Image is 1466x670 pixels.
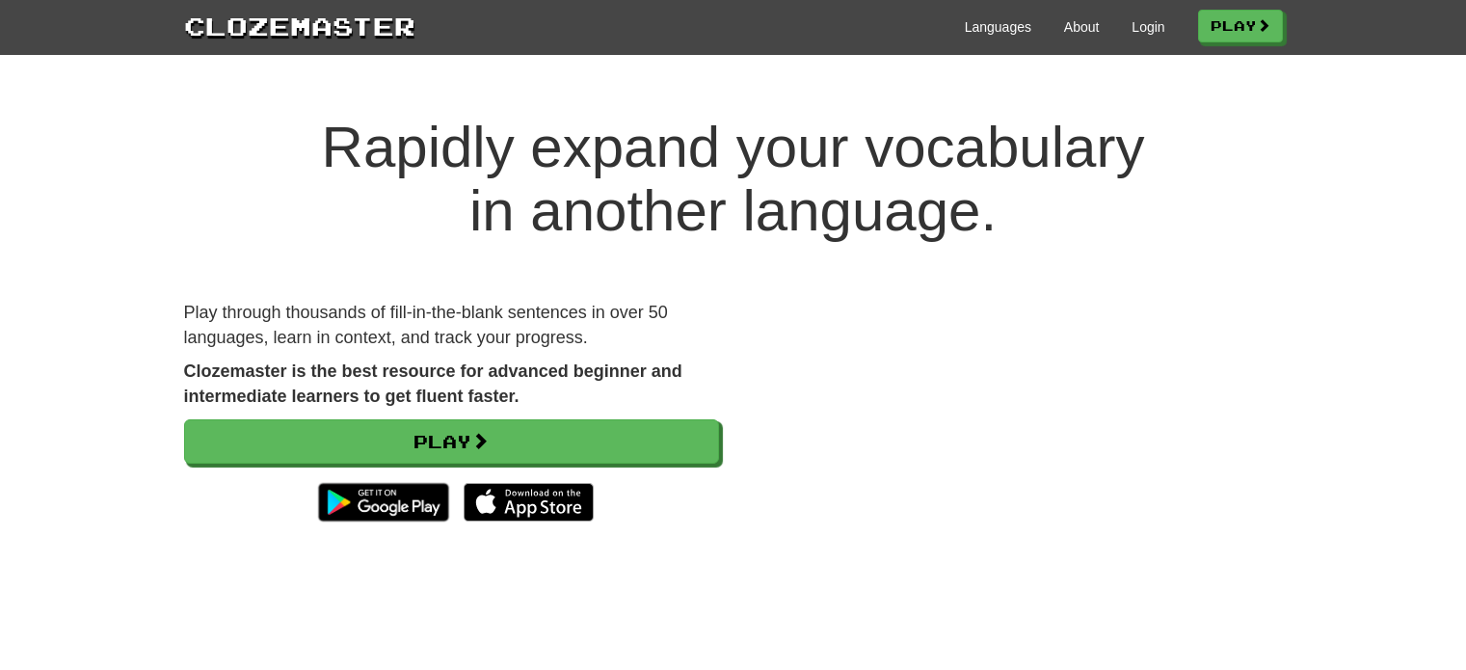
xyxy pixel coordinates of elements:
[184,419,719,464] a: Play
[184,301,719,350] p: Play through thousands of fill-in-the-blank sentences in over 50 languages, learn in context, and...
[965,17,1031,37] a: Languages
[1198,10,1283,42] a: Play
[1064,17,1100,37] a: About
[1132,17,1164,37] a: Login
[464,483,594,522] img: Download_on_the_App_Store_Badge_US-UK_135x40-25178aeef6eb6b83b96f5f2d004eda3bffbb37122de64afbaef7...
[184,362,682,406] strong: Clozemaster is the best resource for advanced beginner and intermediate learners to get fluent fa...
[184,8,415,43] a: Clozemaster
[308,473,458,531] img: Get it on Google Play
